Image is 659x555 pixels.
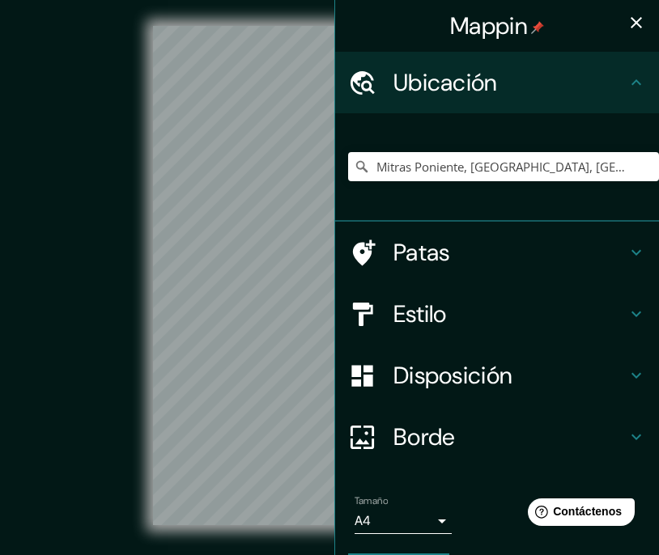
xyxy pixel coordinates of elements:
[153,26,506,525] canvas: Mapa
[348,152,659,181] input: Elige tu ciudad o zona
[335,283,659,345] div: Estilo
[335,52,659,113] div: Ubicación
[393,360,512,391] font: Disposición
[393,237,450,268] font: Patas
[355,512,371,529] font: A4
[393,299,447,329] font: Estilo
[335,345,659,406] div: Disposición
[355,508,452,534] div: A4
[335,406,659,468] div: Borde
[335,222,659,283] div: Patas
[531,21,544,34] img: pin-icon.png
[355,494,388,507] font: Tamaño
[515,492,641,537] iframe: Lanzador de widgets de ayuda
[393,67,498,98] font: Ubicación
[393,422,456,452] font: Borde
[450,11,528,41] font: Mappin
